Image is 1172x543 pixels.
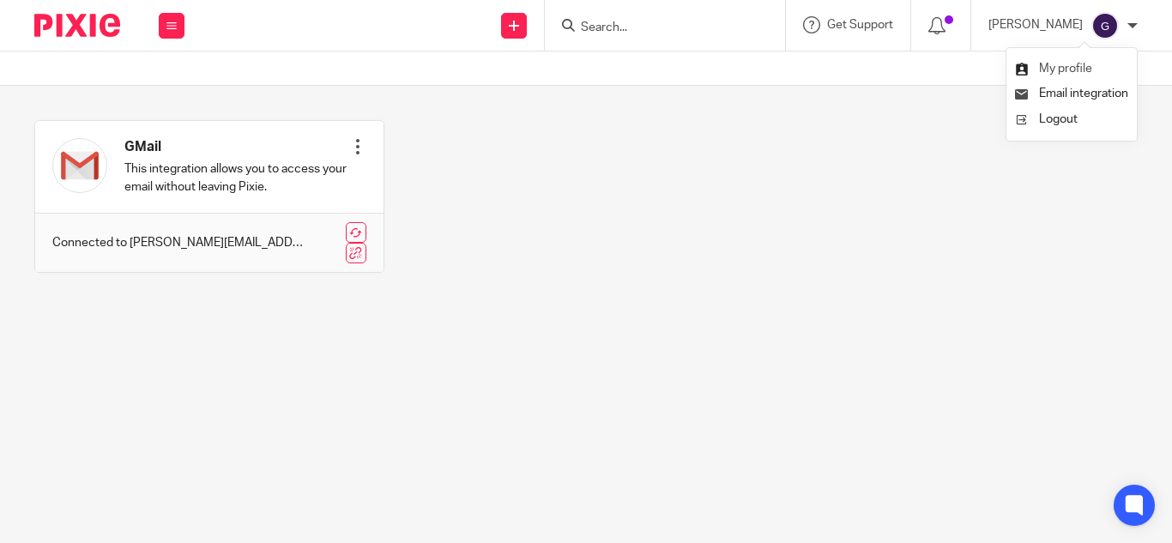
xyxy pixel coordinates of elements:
[34,14,120,37] img: Pixie
[52,138,107,193] img: gmail.svg
[1091,12,1119,39] img: svg%3E
[1039,63,1092,75] span: My profile
[1015,63,1092,75] a: My profile
[1039,113,1078,125] span: Logout
[988,16,1083,33] p: [PERSON_NAME]
[1015,107,1128,132] a: Logout
[1039,87,1128,100] span: Email integration
[827,19,893,31] span: Get Support
[579,21,734,36] input: Search
[124,138,349,156] h4: GMail
[52,234,304,251] p: Connected to [PERSON_NAME][EMAIL_ADDRESS][DOMAIN_NAME]
[124,160,349,196] p: This integration allows you to access your email without leaving Pixie.
[1015,87,1128,100] a: Email integration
